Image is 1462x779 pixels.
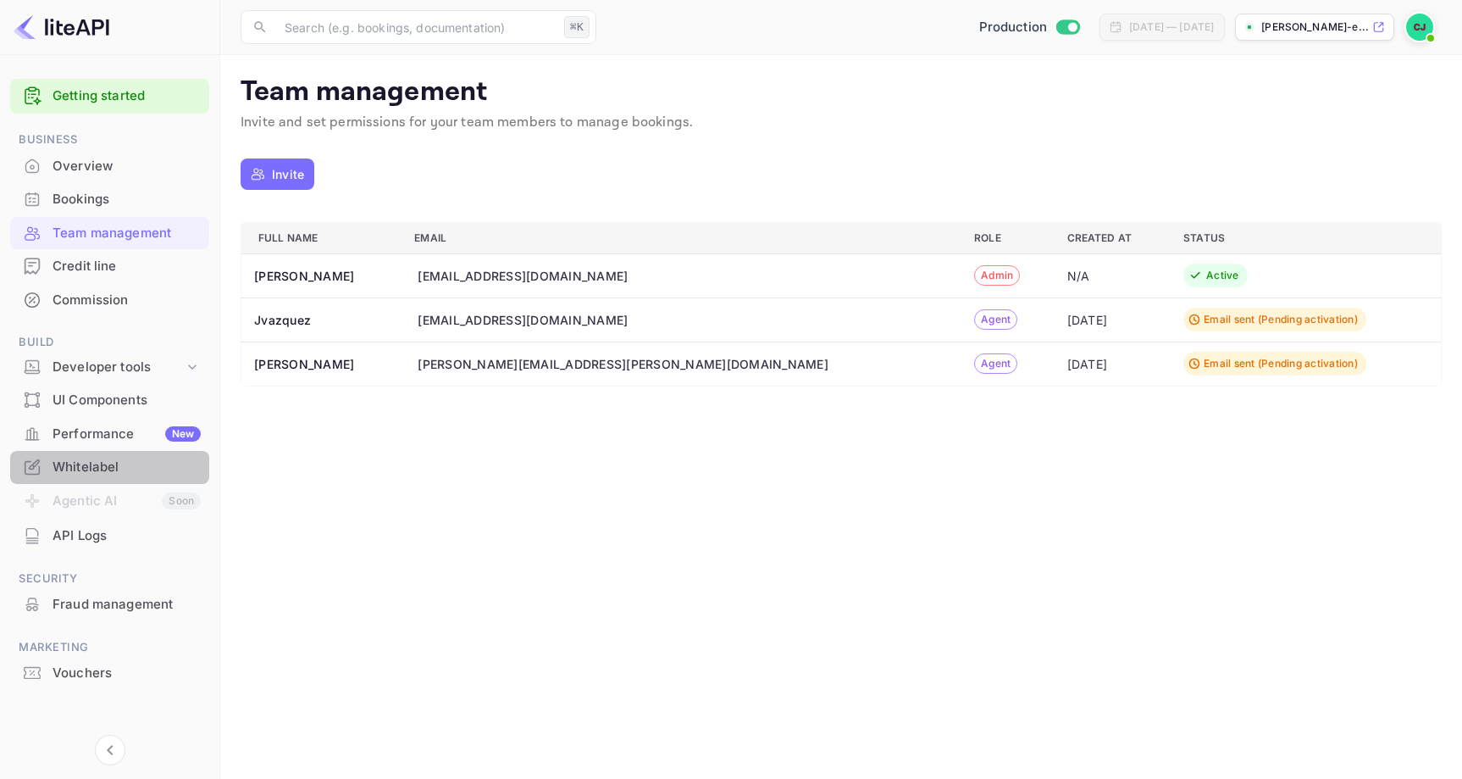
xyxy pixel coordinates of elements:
span: Agent [975,312,1016,327]
div: Developer tools [10,353,209,382]
div: UI Components [53,391,201,410]
button: Collapse navigation [95,735,125,765]
a: Commission [10,284,209,315]
div: Credit line [10,250,209,283]
div: Getting started [10,79,209,114]
div: Email sent (Pending activation) [1204,312,1358,327]
div: [DATE] [1067,355,1157,373]
span: Marketing [10,638,209,657]
p: Team management [241,75,1442,109]
div: Credit line [53,257,201,276]
div: Team management [53,224,201,243]
p: [PERSON_NAME]-e... [1261,19,1369,35]
a: Overview [10,150,209,181]
a: Getting started [53,86,201,106]
img: LiteAPI logo [14,14,109,41]
th: [PERSON_NAME] [241,342,401,386]
div: Email sent (Pending activation) [1204,356,1358,371]
a: Vouchers [10,657,209,688]
div: Team management [10,217,209,250]
a: Team management [10,217,209,248]
div: Vouchers [10,657,209,690]
a: Whitelabel [10,451,209,482]
a: API Logs [10,520,209,551]
div: Overview [53,157,201,176]
span: Admin [975,268,1019,283]
p: Invite and set permissions for your team members to manage bookings. [241,113,1442,133]
div: Whitelabel [10,451,209,484]
span: Business [10,131,209,149]
div: [EMAIL_ADDRESS][DOMAIN_NAME] [418,267,628,285]
p: Invite [272,165,304,183]
div: Commission [53,291,201,310]
img: Carla Barrios Juarez [1406,14,1433,41]
div: PerformanceNew [10,418,209,451]
a: Credit line [10,250,209,281]
div: [PERSON_NAME][EMAIL_ADDRESS][PERSON_NAME][DOMAIN_NAME] [418,355,828,373]
a: Fraud management [10,588,209,620]
div: [DATE] [1067,311,1157,329]
a: UI Components [10,384,209,415]
th: Created At [1054,222,1171,253]
div: Active [1206,268,1239,283]
th: [PERSON_NAME] [241,253,401,298]
div: Fraud management [10,588,209,621]
div: Vouchers [53,664,201,683]
div: ⌘K [564,16,590,38]
div: UI Components [10,384,209,417]
div: Developer tools [53,358,184,377]
th: Status [1170,222,1441,253]
a: PerformanceNew [10,418,209,449]
button: Invite [241,159,314,190]
div: Performance [53,425,201,444]
input: Search (e.g. bookings, documentation) [274,10,557,44]
span: Production [979,18,1048,37]
div: Bookings [10,183,209,216]
th: Full name [241,222,401,253]
div: [EMAIL_ADDRESS][DOMAIN_NAME] [418,311,628,329]
div: API Logs [53,526,201,546]
div: Overview [10,150,209,183]
div: Commission [10,284,209,317]
a: Bookings [10,183,209,214]
div: Whitelabel [53,458,201,477]
div: Bookings [53,190,201,209]
th: Email [401,222,961,253]
th: Jvazquez [241,298,401,342]
div: Fraud management [53,595,201,615]
div: Switch to Sandbox mode [972,18,1087,37]
div: [DATE] — [DATE] [1129,19,1214,35]
span: Build [10,333,209,352]
table: a dense table [241,222,1442,387]
span: Security [10,570,209,588]
div: N/A [1067,267,1157,285]
span: Agent [975,356,1016,371]
div: New [165,426,201,442]
div: API Logs [10,520,209,553]
th: Role [961,222,1054,253]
